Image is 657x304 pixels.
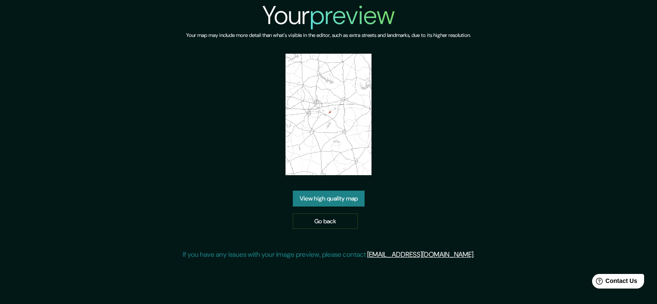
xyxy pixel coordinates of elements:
[186,31,471,40] h6: Your map may include more detail than what's visible in the editor, such as extra streets and lan...
[580,271,648,295] iframe: Help widget launcher
[293,213,358,229] a: Go back
[367,250,473,259] a: [EMAIL_ADDRESS][DOMAIN_NAME]
[293,191,365,207] a: View high quality map
[183,249,475,260] p: If you have any issues with your image preview, please contact .
[286,54,371,175] img: created-map-preview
